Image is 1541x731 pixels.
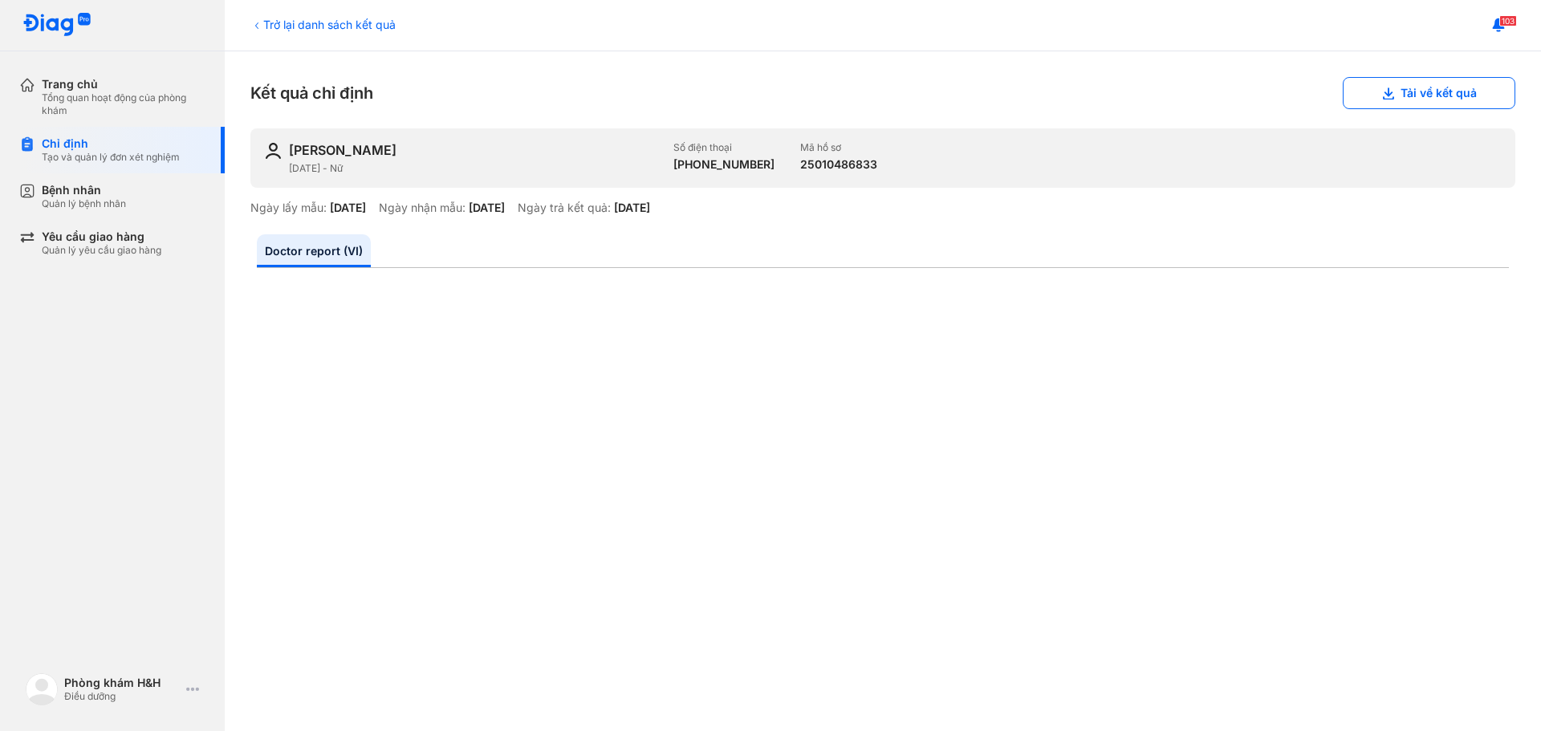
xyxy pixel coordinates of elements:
[42,197,126,210] div: Quản lý bệnh nhân
[64,676,180,690] div: Phòng khám H&H
[1499,15,1517,26] span: 103
[42,229,161,244] div: Yêu cầu giao hàng
[673,157,775,172] div: [PHONE_NUMBER]
[469,201,505,215] div: [DATE]
[263,141,283,160] img: user-icon
[379,201,466,215] div: Ngày nhận mẫu:
[289,141,396,159] div: [PERSON_NAME]
[289,162,661,175] div: [DATE] - Nữ
[673,141,775,154] div: Số điện thoại
[330,201,366,215] div: [DATE]
[257,234,371,267] a: Doctor report (VI)
[42,151,180,164] div: Tạo và quản lý đơn xét nghiệm
[800,141,877,154] div: Mã hồ sơ
[22,13,91,38] img: logo
[614,201,650,215] div: [DATE]
[64,690,180,703] div: Điều dưỡng
[42,136,180,151] div: Chỉ định
[42,244,161,257] div: Quản lý yêu cầu giao hàng
[26,673,58,705] img: logo
[250,16,396,33] div: Trở lại danh sách kết quả
[250,201,327,215] div: Ngày lấy mẫu:
[250,77,1515,109] div: Kết quả chỉ định
[518,201,611,215] div: Ngày trả kết quả:
[42,183,126,197] div: Bệnh nhân
[42,91,205,117] div: Tổng quan hoạt động của phòng khám
[800,157,877,172] div: 25010486833
[1343,77,1515,109] button: Tải về kết quả
[42,77,205,91] div: Trang chủ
